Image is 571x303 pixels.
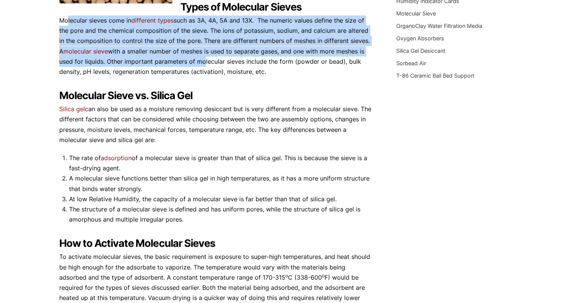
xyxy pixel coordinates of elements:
sup: o [285,273,288,279]
a: Sorbead Air [396,60,426,66]
a: Silica gel [59,105,85,113]
li: At low Relative Humidity, the capacity of a molecular sieve is far better than that of silica gel. [69,194,374,204]
a: T-86 Ceramic Ball Bed Support [396,72,474,79]
li: The structure of a molecular sieve is defined and has uniform pores, while the structure of silic... [69,204,374,225]
a: Oxygen Absorbers [396,35,444,41]
a: Molecular Sieve [396,10,436,17]
sup: o [322,273,325,279]
a: molecular sieve [63,47,108,55]
h2: Types of Molecular Sieves [59,1,374,14]
h2: How to Activate Molecular Sieves [59,237,374,250]
li: The rate of of a molecular sieve is greater than that of silica gel. This is because the sieve is... [69,153,374,173]
h2: Molecular Sieve vs. Silica Gel [59,90,374,102]
li: A molecular sieve functions better than silica gel in high temperatures, as it has a more uniform... [69,173,374,194]
p: can also be used as a moisture removing desiccant but is very different from a molecular sieve. T... [59,104,374,145]
a: different types [131,17,174,24]
a: OrganoClay Water Filtration Media [396,23,482,29]
a: Silica Gel Desiccant [396,47,445,54]
a: adsorption [101,154,132,162]
p: Molecular sieves come in such as 3A, 4A, 5A and 13X. The numeric values define the size of the po... [59,15,374,77]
